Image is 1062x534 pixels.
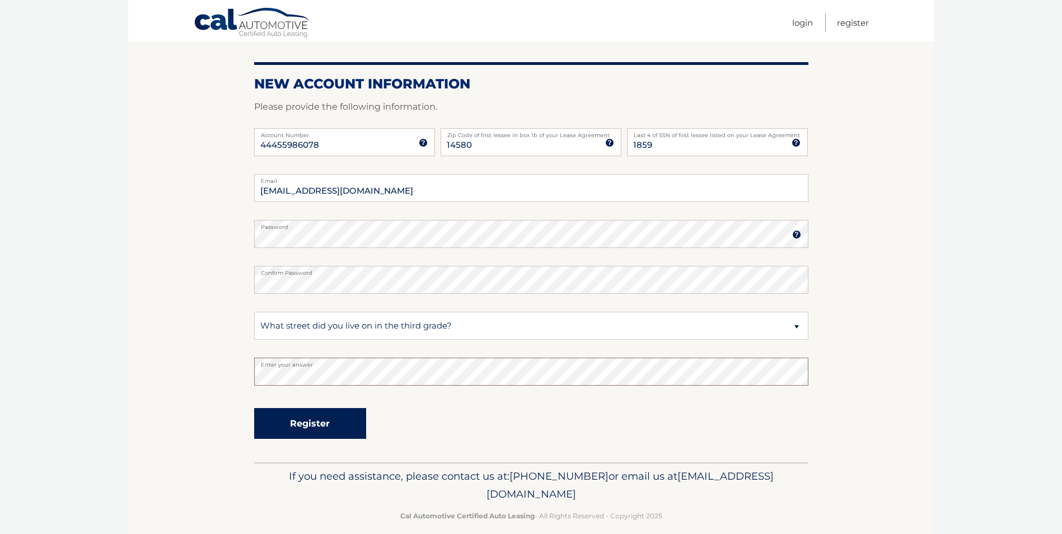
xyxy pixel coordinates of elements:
label: Zip Code of first lessee in box 1b of your Lease Agreement [441,128,621,137]
label: Enter your answer [254,358,808,367]
h2: New Account Information [254,76,808,92]
a: Cal Automotive [194,7,311,40]
a: Register [837,13,869,32]
img: tooltip.svg [419,138,428,147]
strong: Cal Automotive Certified Auto Leasing [400,512,535,520]
input: SSN or EIN (last 4 digits only) [627,128,808,156]
a: Login [792,13,813,32]
span: [PHONE_NUMBER] [509,470,609,483]
span: [EMAIL_ADDRESS][DOMAIN_NAME] [486,470,774,500]
p: - All Rights Reserved - Copyright 2025 [261,510,801,522]
img: tooltip.svg [792,138,801,147]
img: tooltip.svg [605,138,614,147]
img: tooltip.svg [792,230,801,239]
button: Register [254,408,366,439]
label: Password [254,220,808,229]
input: Zip Code [441,128,621,156]
label: Last 4 of SSN of first lessee listed on your Lease Agreement [627,128,808,137]
input: Email [254,174,808,202]
label: Account Number [254,128,435,137]
label: Confirm Password [254,266,808,275]
input: Account Number [254,128,435,156]
p: Please provide the following information. [254,99,808,115]
p: If you need assistance, please contact us at: or email us at [261,467,801,503]
label: Email [254,174,808,183]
